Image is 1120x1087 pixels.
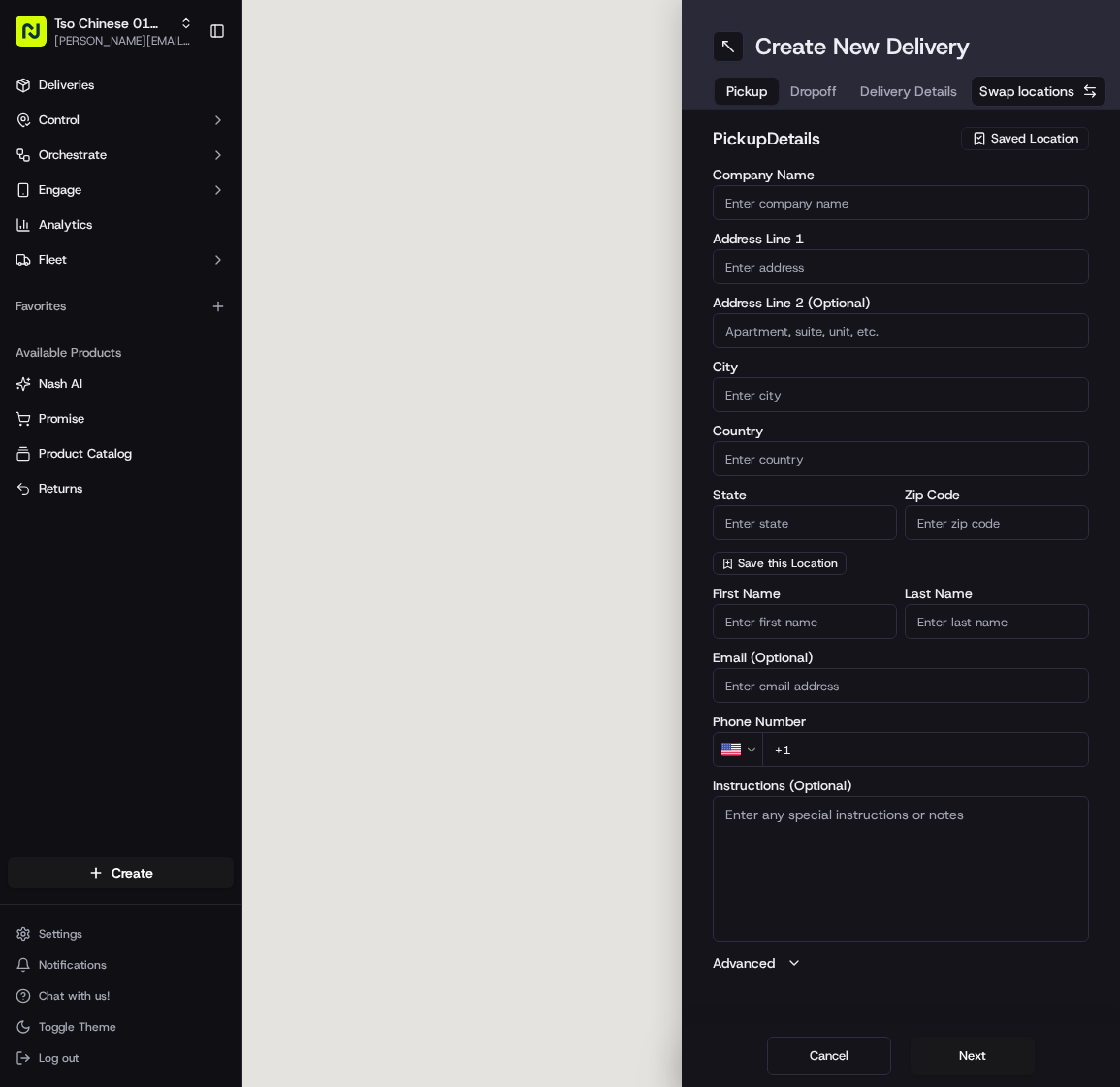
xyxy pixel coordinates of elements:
[8,140,234,171] button: Orchestrate
[8,403,234,434] button: Promise
[713,552,847,575] button: Save this Location
[8,291,234,322] div: Favorites
[961,125,1089,152] button: Saved Location
[713,651,1090,664] label: Email (Optional)
[713,377,1090,412] input: Enter city
[713,168,1090,181] label: Company Name
[713,232,1090,245] label: Address Line 1
[762,732,1090,767] input: Enter phone number
[713,313,1090,348] input: Apartment, suite, unit, etc.
[39,1019,116,1035] span: Toggle Theme
[713,360,1090,373] label: City
[726,81,767,101] span: Pickup
[39,112,80,129] span: Control
[39,957,107,973] span: Notifications
[16,375,226,393] a: Nash AI
[8,857,234,888] button: Create
[905,505,1089,540] input: Enter zip code
[54,14,172,33] button: Tso Chinese 01 Cherrywood
[16,480,226,497] a: Returns
[911,1037,1035,1075] button: Next
[8,473,234,504] button: Returns
[39,926,82,942] span: Settings
[54,33,193,48] button: [PERSON_NAME][EMAIL_ADDRESS][DOMAIN_NAME]
[713,505,897,540] input: Enter state
[8,438,234,469] button: Product Catalog
[713,125,950,152] h2: pickup Details
[8,368,234,400] button: Nash AI
[8,8,201,54] button: Tso Chinese 01 Cherrywood[PERSON_NAME][EMAIL_ADDRESS][DOMAIN_NAME]
[991,130,1078,147] span: Saved Location
[8,1013,234,1040] button: Toggle Theme
[713,249,1090,284] input: Enter address
[39,146,107,164] span: Orchestrate
[767,1037,891,1075] button: Cancel
[860,81,957,101] span: Delivery Details
[713,715,1090,728] label: Phone Number
[790,81,837,101] span: Dropoff
[39,251,67,269] span: Fleet
[39,216,92,234] span: Analytics
[112,863,153,882] span: Create
[8,175,234,206] button: Engage
[905,488,1089,501] label: Zip Code
[713,488,897,501] label: State
[905,604,1089,639] input: Enter last name
[713,185,1090,220] input: Enter company name
[713,424,1090,437] label: Country
[755,31,970,62] h1: Create New Delivery
[8,1044,234,1071] button: Log out
[713,441,1090,476] input: Enter country
[39,480,82,497] span: Returns
[713,604,897,639] input: Enter first name
[39,77,94,94] span: Deliveries
[971,76,1106,107] button: Swap locations
[8,920,234,947] button: Settings
[713,587,897,600] label: First Name
[39,988,110,1004] span: Chat with us!
[713,953,775,973] label: Advanced
[39,375,82,393] span: Nash AI
[39,181,81,199] span: Engage
[8,105,234,136] button: Control
[8,209,234,240] a: Analytics
[713,668,1090,703] input: Enter email address
[16,410,226,428] a: Promise
[8,951,234,978] button: Notifications
[39,410,84,428] span: Promise
[713,953,1090,973] button: Advanced
[16,445,226,463] a: Product Catalog
[39,445,132,463] span: Product Catalog
[8,244,234,275] button: Fleet
[713,779,1090,792] label: Instructions (Optional)
[979,81,1074,101] span: Swap locations
[738,556,838,571] span: Save this Location
[905,587,1089,600] label: Last Name
[39,1050,79,1066] span: Log out
[8,70,234,101] a: Deliveries
[8,982,234,1009] button: Chat with us!
[713,296,1090,309] label: Address Line 2 (Optional)
[8,337,234,368] div: Available Products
